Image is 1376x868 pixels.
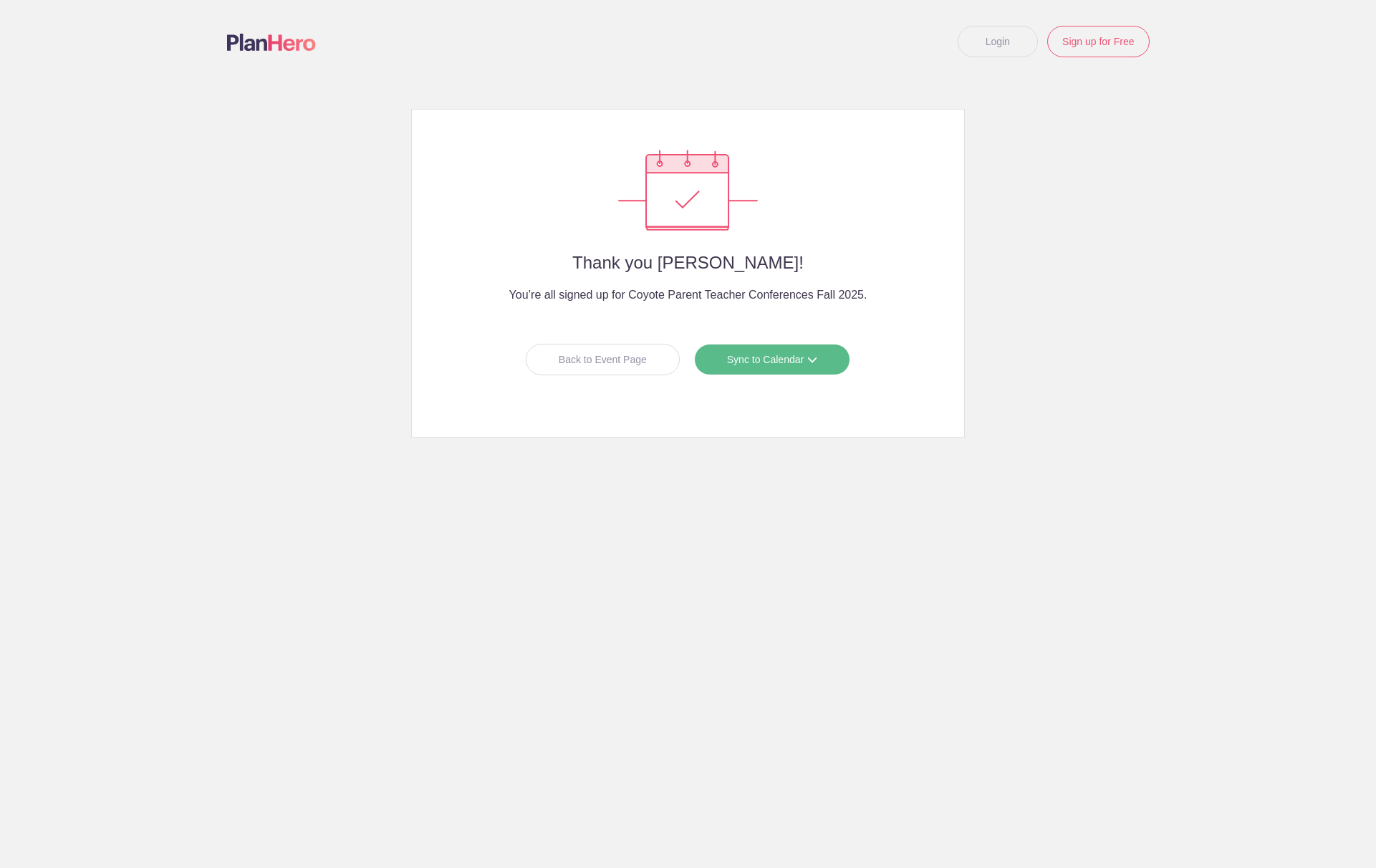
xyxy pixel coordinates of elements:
[958,26,1038,57] a: Login
[618,150,758,231] img: Success confirmation
[526,344,680,375] a: Back to Event Page
[1047,26,1149,57] a: Sign up for Free
[441,286,935,304] h4: You’re all signed up for Coyote Parent Teacher Conferences Fall 2025.
[227,34,316,51] img: Logo main planhero
[441,254,935,272] h2: Thank you [PERSON_NAME]!
[694,344,850,375] a: Sync to Calendar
